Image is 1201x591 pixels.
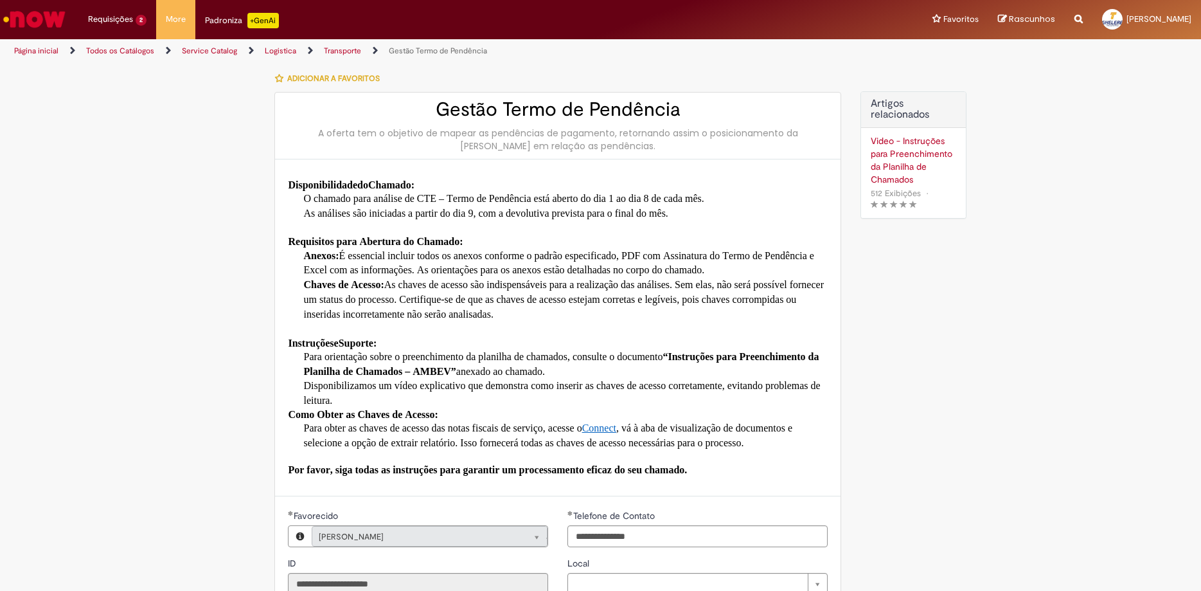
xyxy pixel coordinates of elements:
span: Chamado [368,179,411,190]
a: Gestão Termo de Pendência [389,46,487,56]
a: Logistica [265,46,296,56]
span: Instruções [288,338,334,349]
a: Rascunhos [998,14,1055,26]
span: Suporte [339,338,373,349]
h3: Artigos relacionados [871,98,956,121]
span: Adicionar a Favoritos [287,73,380,84]
span: . As orientações para os anexos estão detalhadas no corpo do chamado. [412,264,704,275]
span: Para orientação sobre o preenchimento da planilha de chamados, consulte o documento [303,351,663,362]
span: Telefone de Contato [573,510,657,522]
span: More [166,13,186,26]
span: : [373,338,377,349]
span: e [334,338,339,349]
span: Por favor, siga todas as instruções para garantir um processamento eficaz do seu chamado. [288,464,687,475]
a: [PERSON_NAME]Limpar campo Favorecido [312,526,547,547]
span: É essencial incluir todos os anexos conforme o padrão especificado [339,250,616,261]
span: Chaves de Acesso: [303,279,384,290]
a: Video - Instruções para Preenchimento da Planilha de Chamados [871,134,956,186]
span: : [411,179,414,190]
span: Como Obter as Chaves de Acesso: [288,409,438,420]
span: 512 Exibições [871,188,921,199]
img: ServiceNow [1,6,67,32]
span: O chamado para análise de CTE – Termo de Pendência está aberto do dia 1 ao dia 8 de cada mês. [303,193,704,204]
button: Adicionar a Favoritos [274,65,387,92]
span: Sorry, Word can't open this link in a browser. To go to this link, please open this document in t... [582,423,616,433]
span: Favoritos [943,13,979,26]
a: Transporte [324,46,361,56]
span: As análises são iniciadas a partir do dia 9, com a devolutiva prevista para o final do mês. [303,208,668,219]
span: • [923,185,931,202]
div: Padroniza [205,13,279,28]
a: Página inicial [14,46,58,56]
span: 2 [136,15,147,26]
label: Somente leitura - ID [288,557,299,570]
span: Disponibilidade [288,179,357,190]
span: As chaves de acesso são indispensáveis para a realização das análises. Sem elas, não será possíve... [303,279,826,320]
span: Requisitos para Abertura do Chamado: [288,236,463,247]
span: Obrigatório Preenchido [567,511,573,516]
a: Todos os Catálogos [86,46,154,56]
ul: Trilhas de página [10,39,791,63]
div: A oferta tem o objetivo de mapear as pendências de pagamento, retornando assim o posicionamento d... [288,127,828,152]
span: do [357,179,368,190]
span: anexado ao chamado. [456,366,545,377]
span: Requisições [88,13,133,26]
span: [PERSON_NAME] [1126,14,1191,24]
span: Local [567,558,592,569]
span: Disponibilizamos um vídeo explicativo que demonstra como inserir as chaves de acesso corretamente... [303,380,823,406]
span: Obrigatório Preenchido [288,511,294,516]
h2: Gestão Termo de Pendência [288,99,828,120]
span: Favorecido, Eduardo Ghelere [294,510,341,522]
span: Connect [582,423,616,433]
span: “Instruções para Preenchimento da Planilha de Chamados – AMBEV” [303,351,821,377]
input: Telefone de Contato [567,525,828,547]
p: +GenAi [247,13,279,28]
span: Para obter as chaves de acesso das notas fiscais de serviço, acesse o [303,423,582,433]
button: Favorecido, Visualizar este registro Eduardo Ghelere [289,526,312,547]
span: [PERSON_NAME] [319,527,515,547]
a: Service Catalog [182,46,237,56]
span: Anexos: [303,250,339,261]
span: Rascunhos [1009,13,1055,25]
label: Somente leitura - Favorecido, Eduardo Ghelere [288,509,341,522]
